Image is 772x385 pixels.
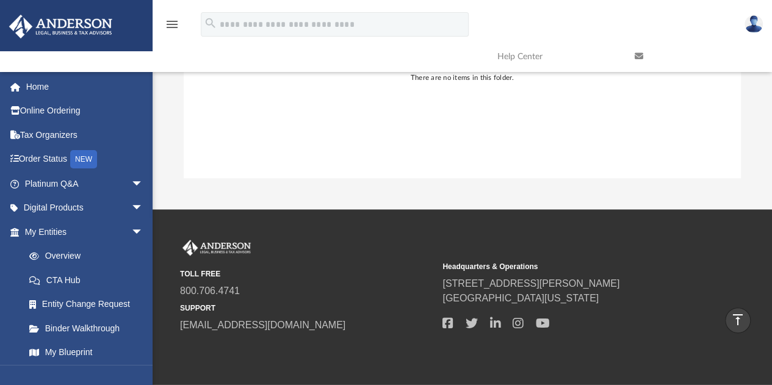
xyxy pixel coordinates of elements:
img: Anderson Advisors Platinum Portal [5,15,116,38]
a: Home [9,74,162,99]
i: search [204,16,217,30]
a: Entity Change Request [17,292,162,317]
a: Binder Walkthrough [17,316,162,340]
a: Digital Productsarrow_drop_down [9,196,162,220]
a: Online Ordering [9,99,162,123]
a: My Blueprint [17,340,156,365]
a: Tax Organizers [9,123,162,147]
span: arrow_drop_down [131,196,156,221]
div: NEW [70,150,97,168]
i: menu [165,17,179,32]
a: [GEOGRAPHIC_DATA][US_STATE] [442,293,599,303]
i: vertical_align_top [731,312,745,327]
small: Headquarters & Operations [442,261,696,272]
a: Help Center [488,32,626,81]
a: [STREET_ADDRESS][PERSON_NAME] [442,278,619,289]
a: CTA Hub [17,268,162,292]
a: menu [165,23,179,32]
img: Anderson Advisors Platinum Portal [180,240,253,256]
a: 800.706.4741 [180,286,240,296]
a: [EMAIL_ADDRESS][DOMAIN_NAME] [180,320,345,330]
a: Order StatusNEW [9,147,162,172]
span: arrow_drop_down [131,171,156,196]
div: There are no items in this folder. [411,73,514,84]
a: Overview [17,244,162,268]
small: SUPPORT [180,303,434,314]
span: arrow_drop_down [131,220,156,245]
small: TOLL FREE [180,268,434,279]
a: vertical_align_top [725,308,751,333]
img: User Pic [745,15,763,33]
a: My Entitiesarrow_drop_down [9,220,162,244]
a: Platinum Q&Aarrow_drop_down [9,171,162,196]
